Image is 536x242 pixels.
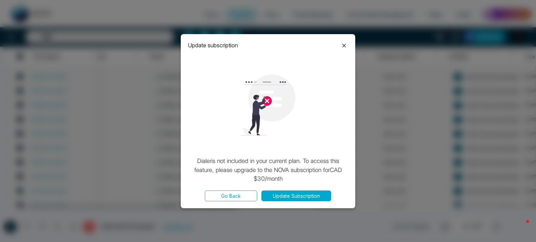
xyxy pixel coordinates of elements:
img: loading [238,75,299,135]
p: Dialer is not included in your current plan. To access this feature, please upgrade to the NOVA s... [188,157,348,184]
iframe: Intercom live chat [512,218,529,235]
button: Update Subscription [261,190,331,201]
p: Update subscription [188,41,238,49]
button: Go Back [205,190,257,201]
